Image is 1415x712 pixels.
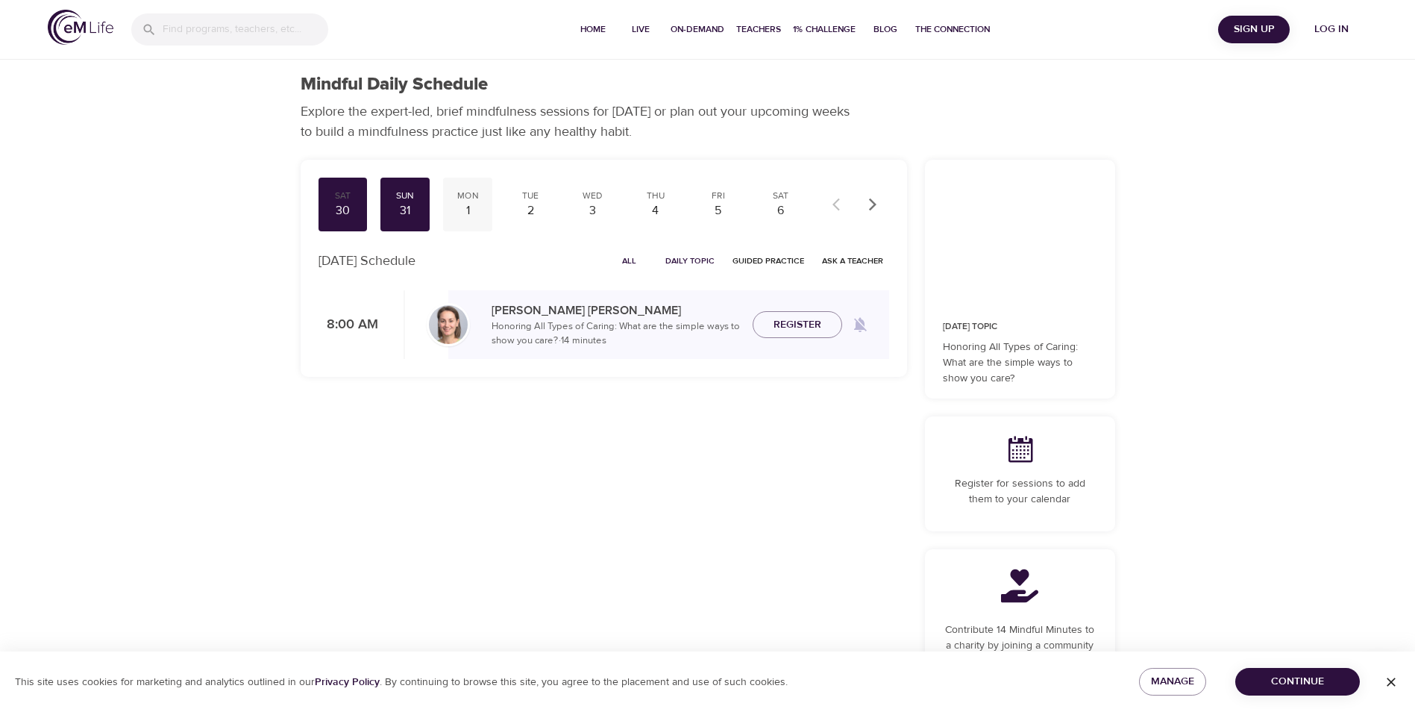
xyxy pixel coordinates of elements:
span: Guided Practice [732,254,804,268]
button: Log in [1296,16,1367,43]
span: Ask a Teacher [822,254,883,268]
div: 31 [386,202,424,219]
span: Live [623,22,659,37]
h1: Mindful Daily Schedule [301,74,488,96]
input: Find programs, teachers, etc... [163,13,328,46]
div: 2 [512,202,549,219]
button: Sign Up [1218,16,1290,43]
div: Fri [700,190,737,202]
div: Thu [637,190,674,202]
div: 3 [574,202,612,219]
p: Honoring All Types of Caring: What are the simple ways to show you care? · 14 minutes [492,319,741,349]
p: [DATE] Topic [943,320,1097,334]
div: 30 [324,202,362,219]
button: Daily Topic [659,249,721,272]
div: 4 [637,202,674,219]
div: Tue [512,190,549,202]
span: Remind me when a class goes live every Sunday at 8:00 AM [842,307,878,343]
p: [DATE] Schedule [319,251,415,271]
button: Continue [1235,668,1360,696]
p: Explore the expert-led, brief mindfulness sessions for [DATE] or plan out your upcoming weeks to ... [301,102,860,142]
span: Register [774,316,821,334]
span: The Connection [915,22,990,37]
span: Home [575,22,611,37]
button: Register [753,311,842,339]
div: Wed [574,190,612,202]
span: Log in [1302,20,1361,39]
img: Deanna_Burkett-min.jpg [429,305,468,344]
p: [PERSON_NAME] [PERSON_NAME] [492,302,741,319]
div: Sat [324,190,362,202]
span: 1% Challenge [793,22,856,37]
div: 6 [762,202,800,219]
span: On-Demand [671,22,724,37]
a: Privacy Policy [315,675,380,689]
span: Sign Up [1224,20,1284,39]
div: 1 [449,202,486,219]
span: Blog [867,22,903,37]
div: Mon [449,190,486,202]
span: Daily Topic [665,254,715,268]
div: 5 [700,202,737,219]
button: Ask a Teacher [816,249,889,272]
button: Manage [1139,668,1206,696]
div: Sat [762,190,800,202]
button: Guided Practice [727,249,810,272]
span: All [612,254,647,268]
span: Continue [1247,672,1348,691]
span: Teachers [736,22,781,37]
img: logo [48,10,113,45]
p: Contribute 14 Mindful Minutes to a charity by joining a community and completing this program. [943,622,1097,669]
p: Register for sessions to add them to your calendar [943,476,1097,508]
button: All [606,249,653,272]
p: 8:00 AM [319,315,378,335]
span: Manage [1151,672,1194,691]
div: Sun [386,190,424,202]
p: Honoring All Types of Caring: What are the simple ways to show you care? [943,340,1097,387]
